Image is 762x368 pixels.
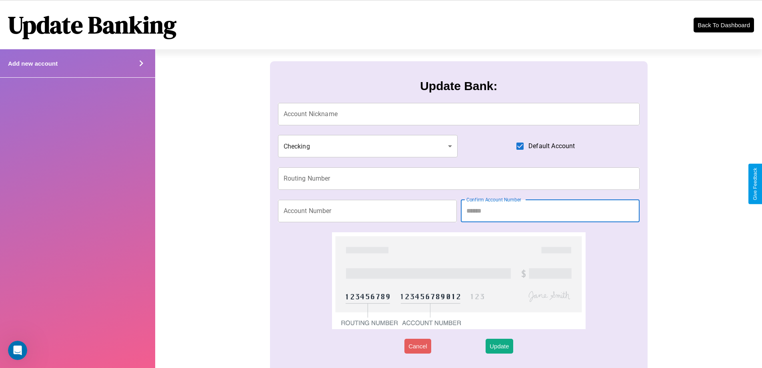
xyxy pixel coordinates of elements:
[404,339,431,354] button: Cancel
[420,79,497,93] h3: Update Bank:
[694,18,754,32] button: Back To Dashboard
[466,196,521,203] label: Confirm Account Number
[528,141,575,151] span: Default Account
[752,168,758,200] div: Give Feedback
[486,339,513,354] button: Update
[8,341,27,360] iframe: Intercom live chat
[8,8,176,41] h1: Update Banking
[332,232,585,329] img: check
[8,60,58,67] h4: Add new account
[278,135,458,157] div: Checking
